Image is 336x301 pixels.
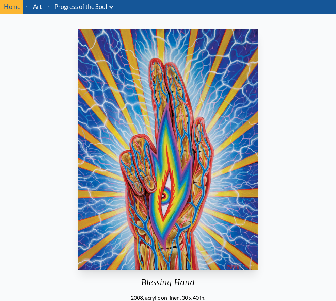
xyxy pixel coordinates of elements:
a: Home [4,3,20,10]
img: Blessing-Hand-2008-Alex-Grey-watermarked.jpg [78,29,258,270]
div: Blessing Hand [75,277,261,294]
a: Progress of the Soul [54,2,107,11]
a: Art [33,2,42,11]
